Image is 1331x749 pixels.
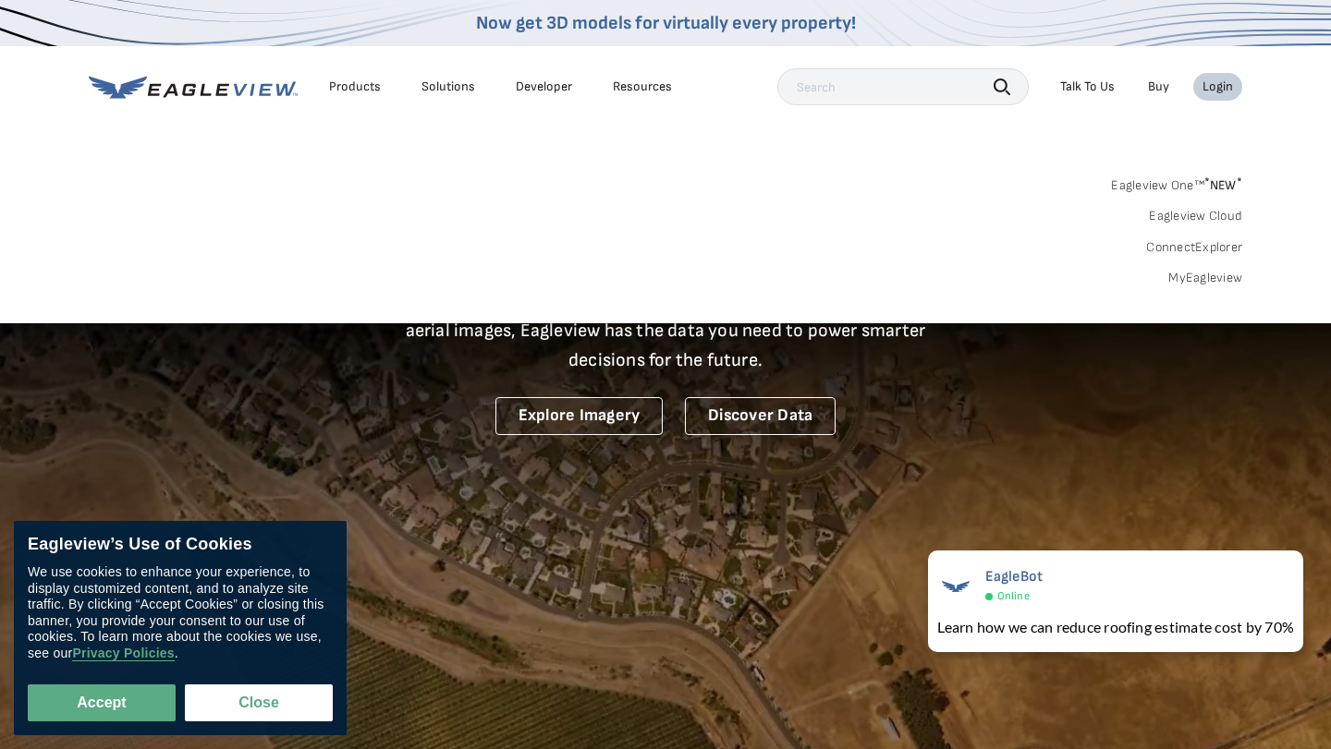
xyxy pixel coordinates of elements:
[421,79,475,95] div: Solutions
[997,589,1030,603] span: Online
[329,79,381,95] div: Products
[1203,79,1233,95] div: Login
[476,12,856,34] a: Now get 3D models for virtually every property!
[985,568,1044,586] span: EagleBot
[937,568,974,605] img: EagleBot
[185,684,333,721] button: Close
[685,397,836,435] a: Discover Data
[28,684,176,721] button: Accept
[777,68,1029,105] input: Search
[1204,177,1242,193] span: NEW
[937,616,1294,638] div: Learn how we can reduce roofing estimate cost by 70%
[1060,79,1115,95] div: Talk To Us
[72,646,174,661] a: Privacy Policies
[1148,79,1169,95] a: Buy
[383,286,948,375] p: A new era starts here. Built on more than 3.5 billion high-resolution aerial images, Eagleview ha...
[1168,270,1242,286] a: MyEagleview
[516,79,572,95] a: Developer
[1149,208,1242,224] a: Eagleview Cloud
[495,397,664,435] a: Explore Imagery
[28,535,333,555] div: Eagleview’s Use of Cookies
[28,564,333,661] div: We use cookies to enhance your experience, to display customized content, and to analyze site tra...
[613,79,672,95] div: Resources
[1111,172,1242,193] a: Eagleview One™*NEW*
[1146,239,1242,256] a: ConnectExplorer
